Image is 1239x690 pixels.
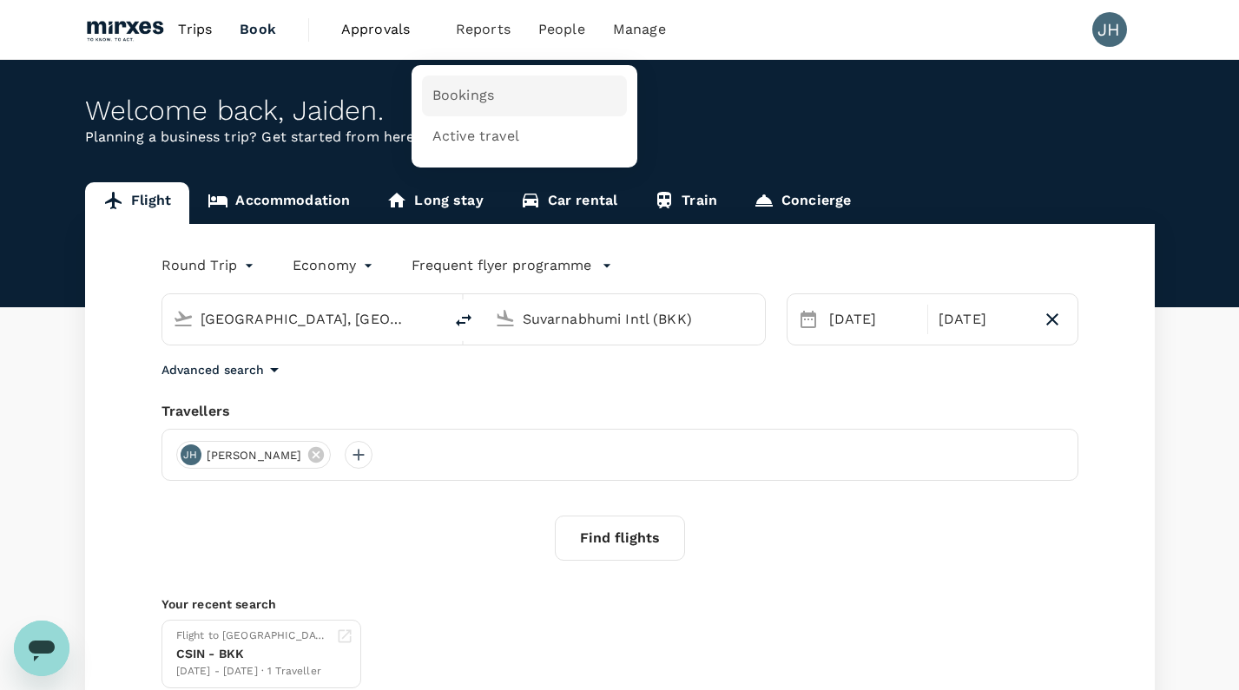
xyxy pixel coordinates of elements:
div: Round Trip [161,252,259,279]
button: Open [753,317,756,320]
a: Active travel [422,116,627,157]
span: Bookings [432,86,494,106]
p: Frequent flyer programme [412,255,591,276]
div: [DATE] [822,302,925,337]
div: Flight to [GEOGRAPHIC_DATA] [176,628,329,645]
img: Mirxes Holding Pte Ltd [85,10,165,49]
a: Accommodation [189,182,368,224]
a: Train [636,182,735,224]
a: Concierge [735,182,869,224]
button: Find flights [555,516,685,561]
div: Welcome back , Jaiden . [85,95,1155,127]
a: Flight [85,182,190,224]
span: Approvals [341,19,428,40]
input: Going to [523,306,728,332]
p: Advanced search [161,361,264,378]
div: CSIN - BKK [176,645,329,663]
input: Depart from [201,306,406,332]
div: [DATE] - [DATE] · 1 Traveller [176,663,329,680]
span: People [538,19,585,40]
div: JH [181,444,201,465]
div: Economy [293,252,377,279]
a: Bookings [422,76,627,116]
span: Manage [613,19,666,40]
button: Advanced search [161,359,285,380]
button: Open [431,317,434,320]
button: Frequent flyer programme [412,255,612,276]
span: Reports [456,19,511,40]
p: Planning a business trip? Get started from here. [85,127,1155,148]
span: Book [240,19,276,40]
span: Active travel [432,127,519,147]
span: [PERSON_NAME] [196,447,313,464]
div: JH [1092,12,1127,47]
div: [DATE] [932,302,1034,337]
button: delete [443,299,484,341]
span: Trips [178,19,212,40]
a: Car rental [502,182,636,224]
div: JH[PERSON_NAME] [176,441,332,469]
iframe: Button to launch messaging window [14,621,69,676]
p: Your recent search [161,595,1078,613]
a: Long stay [368,182,501,224]
div: Travellers [161,401,1078,422]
